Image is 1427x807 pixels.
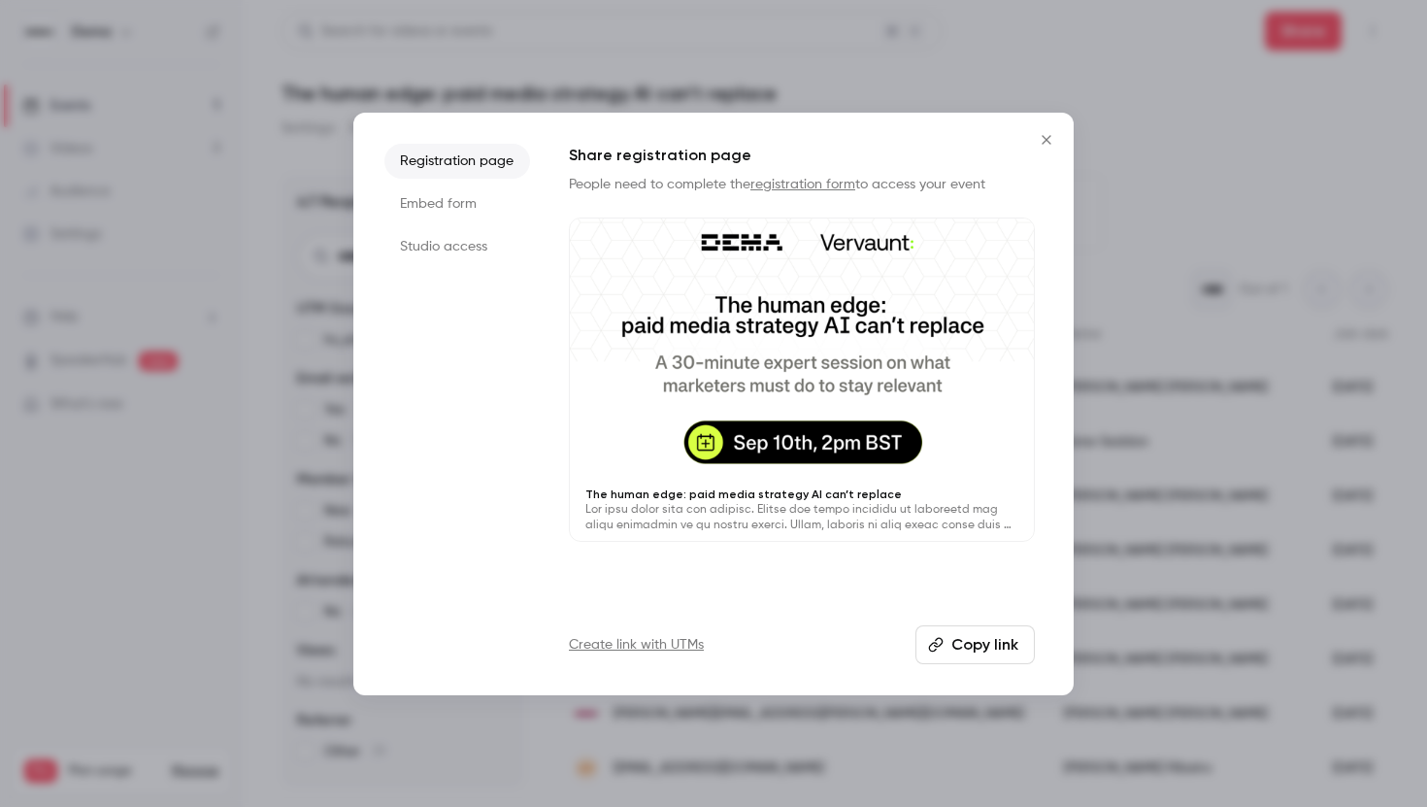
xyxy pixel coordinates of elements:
button: Copy link [915,625,1035,664]
p: The human edge: paid media strategy AI can’t replace [585,487,1018,502]
li: Studio access [384,229,530,264]
a: registration form [750,178,855,191]
p: People need to complete the to access your event [569,175,1035,194]
a: The human edge: paid media strategy AI can’t replaceLor ipsu dolor sita con adipisc. Elitse doe t... [569,218,1035,543]
li: Embed form [384,186,530,221]
a: Create link with UTMs [569,635,704,655]
li: Registration page [384,144,530,179]
button: Close [1027,120,1066,159]
h1: Share registration page [569,144,1035,167]
p: Lor ipsu dolor sita con adipisc. Elitse doe tempo incididu ut laboreetd mag aliqu enimadmin ve qu... [585,502,1018,533]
